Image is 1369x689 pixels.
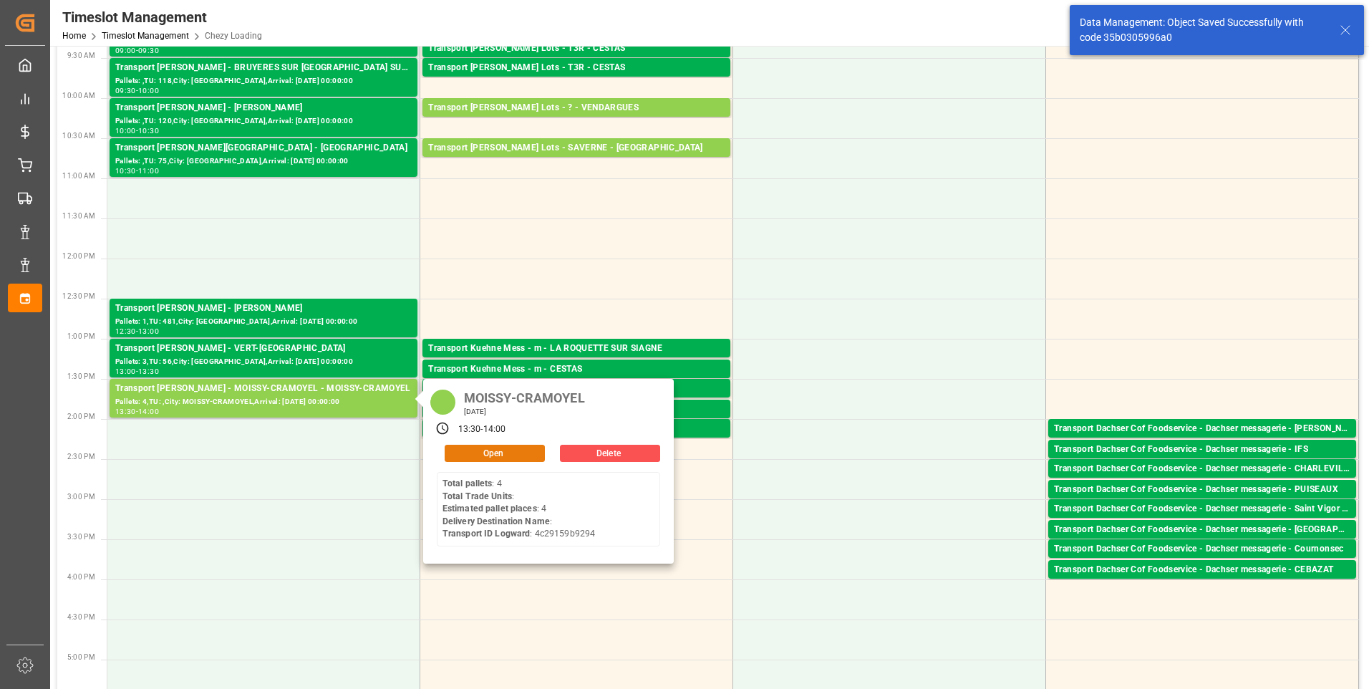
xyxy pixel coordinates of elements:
[115,47,136,54] div: 09:00
[442,503,537,514] b: Estimated pallet places
[67,332,95,340] span: 1:00 PM
[67,533,95,541] span: 3:30 PM
[62,31,86,41] a: Home
[62,292,95,300] span: 12:30 PM
[1054,422,1350,436] div: Transport Dachser Cof Foodservice - Dachser messagerie - [PERSON_NAME] Sur Seiche
[62,172,95,180] span: 11:00 AM
[1054,462,1350,476] div: Transport Dachser Cof Foodservice - Dachser messagerie - CHARLEVILLE MEZIERES
[428,61,725,75] div: Transport [PERSON_NAME] Lots - T3R - CESTAS
[428,56,725,68] div: Pallets: 1,TU: 477,City: [GEOGRAPHIC_DATA],Arrival: [DATE] 00:00:00
[428,377,725,389] div: Pallets: ,TU: 49,City: CESTAS,Arrival: [DATE] 00:00:00
[459,407,590,417] div: [DATE]
[1054,436,1350,448] div: Pallets: 1,TU: 48,City: Vern Sur Seiche,Arrival: [DATE] 00:00:00
[428,115,725,127] div: Pallets: 17,TU: 544,City: [GEOGRAPHIC_DATA],Arrival: [DATE] 00:00:00
[1054,556,1350,569] div: Pallets: ,TU: 75,City: Cournonsec,Arrival: [DATE] 00:00:00
[138,408,159,415] div: 14:00
[115,115,412,127] div: Pallets: ,TU: 120,City: [GEOGRAPHIC_DATA],Arrival: [DATE] 00:00:00
[458,423,481,436] div: 13:30
[442,478,595,541] div: : 4 : : 4 : : 4c29159b9294
[1054,483,1350,497] div: Transport Dachser Cof Foodservice - Dachser messagerie - PUISEAUX
[428,342,725,356] div: Transport Kuehne Mess - m - LA ROQUETTE SUR SIAGNE
[115,75,412,87] div: Pallets: ,TU: 118,City: [GEOGRAPHIC_DATA],Arrival: [DATE] 00:00:00
[459,386,590,407] div: MOISSY-CRAMOYEL
[136,368,138,375] div: -
[136,47,138,54] div: -
[138,47,159,54] div: 09:30
[138,87,159,94] div: 10:00
[115,101,412,115] div: Transport [PERSON_NAME] - [PERSON_NAME]
[1054,563,1350,577] div: Transport Dachser Cof Foodservice - Dachser messagerie - CEBAZAT
[428,356,725,368] div: Pallets: ,TU: 22,City: [GEOGRAPHIC_DATA],Arrival: [DATE] 00:00:00
[115,356,412,368] div: Pallets: 3,TU: 56,City: [GEOGRAPHIC_DATA],Arrival: [DATE] 00:00:00
[428,362,725,377] div: Transport Kuehne Mess - m - CESTAS
[115,155,412,168] div: Pallets: ,TU: 75,City: [GEOGRAPHIC_DATA],Arrival: [DATE] 00:00:00
[102,31,189,41] a: Timeslot Management
[1054,523,1350,537] div: Transport Dachser Cof Foodservice - Dachser messagerie - [GEOGRAPHIC_DATA]
[115,87,136,94] div: 09:30
[136,168,138,174] div: -
[428,75,725,87] div: Pallets: 3,TU: 206,City: [GEOGRAPHIC_DATA],Arrival: [DATE] 00:00:00
[138,127,159,134] div: 10:30
[67,453,95,461] span: 2:30 PM
[115,382,412,396] div: Transport [PERSON_NAME] - MOISSY-CRAMOYEL - MOISSY-CRAMOYEL
[1054,542,1350,556] div: Transport Dachser Cof Foodservice - Dachser messagerie - Cournonsec
[136,408,138,415] div: -
[1054,476,1350,488] div: Pallets: 1,TU: 16,City: [GEOGRAPHIC_DATA],Arrival: [DATE] 00:00:00
[138,328,159,334] div: 13:00
[428,141,725,155] div: Transport [PERSON_NAME] Lots - SAVERNE - [GEOGRAPHIC_DATA]
[115,316,412,328] div: Pallets: 1,TU: 481,City: [GEOGRAPHIC_DATA],Arrival: [DATE] 00:00:00
[480,423,483,436] div: -
[62,212,95,220] span: 11:30 AM
[1054,516,1350,529] div: Pallets: 2,TU: ,City: Saint Vigor D'Ymonville,Arrival: [DATE] 00:00:00
[1054,537,1350,549] div: Pallets: 1,TU: 13,City: [GEOGRAPHIC_DATA],Arrival: [DATE] 00:00:00
[138,168,159,174] div: 11:00
[67,613,95,621] span: 4:30 PM
[442,529,531,539] b: Transport ID Logward
[62,92,95,100] span: 10:00 AM
[442,478,493,488] b: Total pallets
[115,368,136,375] div: 13:00
[428,155,725,168] div: Pallets: 2,TU: ,City: SARREBOURG,Arrival: [DATE] 00:00:00
[483,423,506,436] div: 14:00
[1054,502,1350,516] div: Transport Dachser Cof Foodservice - Dachser messagerie - Saint Vigor D'Ymonville
[67,413,95,420] span: 2:00 PM
[442,516,550,526] b: Delivery Destination Name
[1054,457,1350,469] div: Pallets: 1,TU: 40,City: IFS,Arrival: [DATE] 00:00:00
[62,132,95,140] span: 10:30 AM
[1054,497,1350,509] div: Pallets: ,TU: 85,City: PUISEAUX,Arrival: [DATE] 00:00:00
[115,61,412,75] div: Transport [PERSON_NAME] - BRUYERES SUR [GEOGRAPHIC_DATA] SUR [GEOGRAPHIC_DATA]
[62,6,262,28] div: Timeslot Management
[136,328,138,334] div: -
[115,396,412,408] div: Pallets: 4,TU: ,City: MOISSY-CRAMOYEL,Arrival: [DATE] 00:00:00
[428,101,725,115] div: Transport [PERSON_NAME] Lots - ? - VENDARGUES
[445,445,545,462] button: Open
[115,127,136,134] div: 10:00
[136,127,138,134] div: -
[138,368,159,375] div: 13:30
[1080,15,1326,45] div: Data Management: Object Saved Successfully with code 35b0305996a0
[115,141,412,155] div: Transport [PERSON_NAME][GEOGRAPHIC_DATA] - [GEOGRAPHIC_DATA]
[115,302,412,316] div: Transport [PERSON_NAME] - [PERSON_NAME]
[136,87,138,94] div: -
[67,372,95,380] span: 1:30 PM
[67,653,95,661] span: 5:00 PM
[115,342,412,356] div: Transport [PERSON_NAME] - VERT-[GEOGRAPHIC_DATA]
[442,491,512,501] b: Total Trade Units
[1054,443,1350,457] div: Transport Dachser Cof Foodservice - Dachser messagerie - IFS
[67,573,95,581] span: 4:00 PM
[560,445,660,462] button: Delete
[115,408,136,415] div: 13:30
[428,42,725,56] div: Transport [PERSON_NAME] Lots - T3R - CESTAS
[115,328,136,334] div: 12:30
[115,168,136,174] div: 10:30
[62,252,95,260] span: 12:00 PM
[67,52,95,59] span: 9:30 AM
[67,493,95,501] span: 3:00 PM
[1054,577,1350,589] div: Pallets: 1,TU: 56,City: CEBAZAT,Arrival: [DATE] 00:00:00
